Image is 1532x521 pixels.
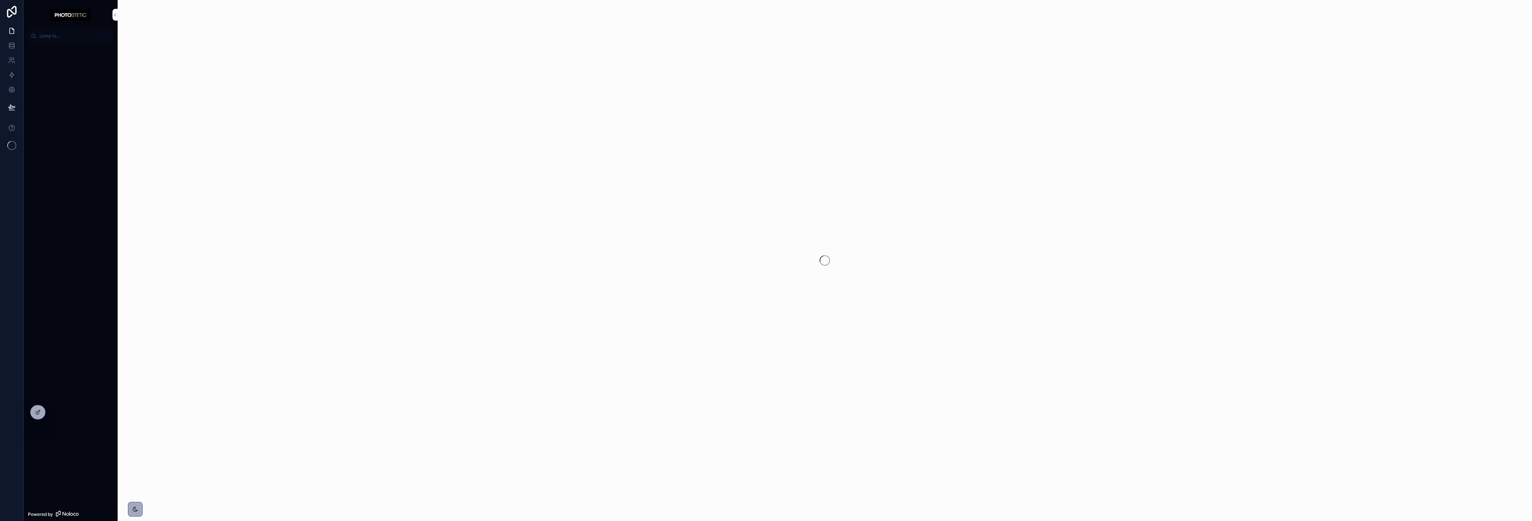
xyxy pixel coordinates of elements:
span: Jump to... [39,33,92,39]
button: Jump to...K [28,29,113,43]
div: scrollable content [24,43,118,56]
span: K [104,33,110,39]
a: Powered by [24,507,118,521]
span: Powered by [28,511,53,517]
img: App logo [51,9,90,21]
